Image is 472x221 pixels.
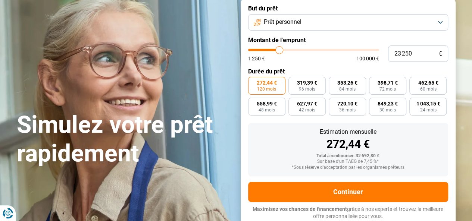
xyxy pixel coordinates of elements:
span: 30 mois [379,108,396,112]
span: Maximisez vos chances de financement [253,206,347,212]
button: Continuer [248,182,448,202]
span: 272,44 € [257,80,277,85]
span: 353,26 € [337,80,357,85]
span: 96 mois [299,87,315,91]
div: Total à rembourser: 32 692,80 € [254,154,442,159]
span: 462,65 € [418,80,438,85]
span: 558,99 € [257,101,277,106]
h1: Simulez votre prêt rapidement [17,111,232,168]
span: 398,71 € [378,80,398,85]
span: 1 250 € [248,56,265,61]
span: 84 mois [339,87,356,91]
button: Prêt personnel [248,14,448,31]
span: 42 mois [299,108,315,112]
span: 627,97 € [297,101,317,106]
span: 849,23 € [378,101,398,106]
label: But du prêt [248,5,448,12]
div: Sur base d'un TAEG de 7,45 %* [254,159,442,164]
div: Estimation mensuelle [254,129,442,135]
span: 720,10 € [337,101,357,106]
span: € [439,51,442,57]
label: Montant de l'emprunt [248,37,448,44]
div: 272,44 € [254,139,442,150]
span: 24 mois [420,108,436,112]
span: 1 043,15 € [416,101,440,106]
span: 100 000 € [356,56,379,61]
span: 72 mois [379,87,396,91]
span: 36 mois [339,108,356,112]
span: 60 mois [420,87,436,91]
label: Durée du prêt [248,68,448,75]
span: Prêt personnel [264,18,301,26]
span: 48 mois [259,108,275,112]
p: grâce à nos experts et trouvez la meilleure offre personnalisée pour vous. [248,206,448,220]
span: 120 mois [257,87,276,91]
div: *Sous réserve d'acceptation par les organismes prêteurs [254,165,442,170]
span: 319,39 € [297,80,317,85]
